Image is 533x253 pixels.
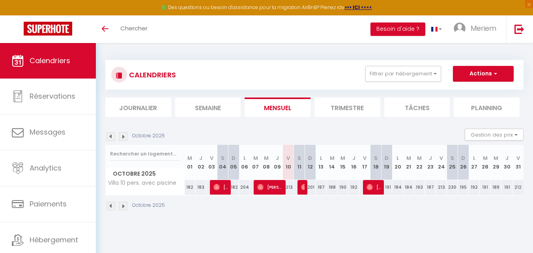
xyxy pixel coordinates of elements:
input: Rechercher un logement... [110,147,180,161]
abbr: M [264,154,269,162]
abbr: M [187,154,192,162]
div: 187 [316,180,327,195]
abbr: M [494,154,498,162]
abbr: J [429,154,432,162]
li: Planning [454,97,520,117]
abbr: M [483,154,488,162]
div: 195 [458,180,469,195]
div: 213 [283,180,294,195]
abbr: D [232,154,236,162]
img: ... [454,22,466,34]
div: 190 [338,180,349,195]
span: [PERSON_NAME] [367,180,381,195]
h3: CALENDRIERS [127,66,176,84]
th: 14 [327,145,338,180]
button: Besoin d'aide ? [370,22,425,36]
abbr: D [308,154,312,162]
th: 09 [272,145,283,180]
div: 192 [469,180,480,195]
div: 191 [501,180,512,195]
abbr: V [516,154,520,162]
th: 19 [381,145,392,180]
th: 23 [425,145,436,180]
th: 31 [512,145,524,180]
div: 230 [447,180,458,195]
div: 188 [327,180,338,195]
div: 187 [425,180,436,195]
img: Super Booking [24,22,72,36]
abbr: L [320,154,322,162]
span: Villa 10 pers. avec piscine [107,180,176,186]
abbr: D [385,154,389,162]
li: Tâches [384,97,450,117]
abbr: J [352,154,355,162]
th: 20 [392,145,403,180]
th: 18 [370,145,382,180]
th: 16 [348,145,359,180]
abbr: L [243,154,246,162]
abbr: J [199,154,202,162]
div: 184 [403,180,414,195]
span: Paiements [30,199,67,209]
th: 27 [469,145,480,180]
div: 192 [348,180,359,195]
div: 193 [414,180,425,195]
div: 183 [195,180,206,195]
abbr: V [286,154,290,162]
abbr: D [461,154,465,162]
div: 182 [228,180,239,195]
span: [PERSON_NAME] [257,180,283,195]
th: 17 [359,145,370,180]
th: 01 [185,145,196,180]
abbr: M [340,154,345,162]
th: 05 [228,145,239,180]
abbr: S [297,154,301,162]
abbr: M [330,154,335,162]
th: 26 [458,145,469,180]
p: Octobre 2025 [132,202,165,209]
a: ... Meriem [448,15,506,43]
th: 28 [480,145,491,180]
abbr: L [473,154,475,162]
th: 08 [261,145,272,180]
th: 15 [338,145,349,180]
abbr: V [363,154,367,162]
th: 13 [316,145,327,180]
abbr: J [505,154,509,162]
div: 204 [239,180,250,195]
button: Actions [453,66,514,82]
abbr: S [374,154,378,162]
button: Filtrer par hébergement [365,66,441,82]
span: Calendriers [30,56,70,66]
div: 184 [392,180,403,195]
img: logout [514,24,524,34]
div: 191 [480,180,491,195]
li: Trimestre [314,97,380,117]
span: [PERSON_NAME] [301,180,305,195]
th: 07 [250,145,261,180]
div: 212 [512,180,524,195]
th: 24 [436,145,447,180]
abbr: M [253,154,258,162]
span: Meriem [471,23,496,33]
div: 213 [436,180,447,195]
strong: >>> ICI <<<< [344,4,372,11]
th: 11 [294,145,305,180]
a: Chercher [114,15,153,43]
abbr: M [406,154,411,162]
span: Analytics [30,163,62,173]
span: Réservations [30,91,75,101]
li: Semaine [175,97,241,117]
span: Messages [30,127,65,137]
li: Mensuel [245,97,310,117]
span: Octobre 2025 [106,168,184,180]
th: 22 [414,145,425,180]
th: 10 [283,145,294,180]
button: Gestion des prix [465,129,524,141]
span: Hébergement [30,235,78,245]
abbr: S [451,154,454,162]
li: Journalier [105,97,171,117]
span: [PERSON_NAME] [213,180,228,195]
abbr: V [210,154,213,162]
div: 189 [491,180,502,195]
